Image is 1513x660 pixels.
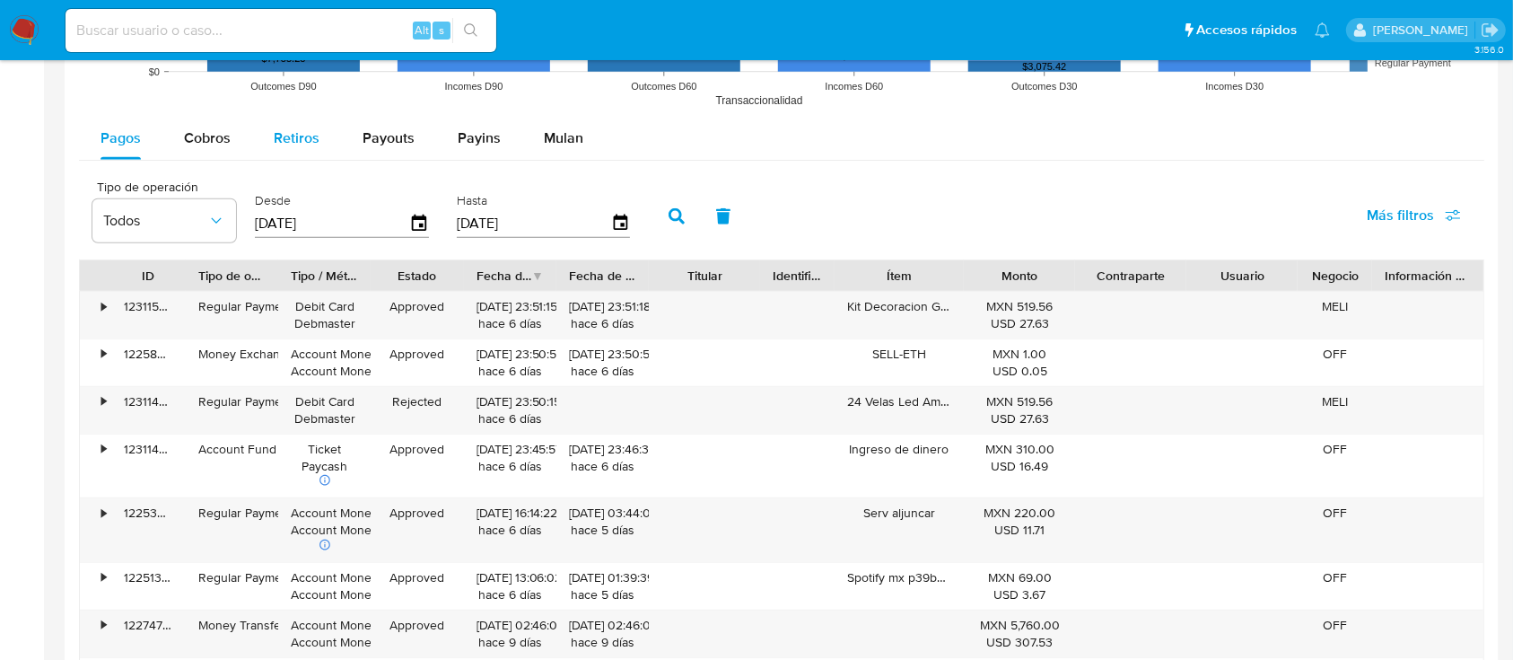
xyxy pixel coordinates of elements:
[452,18,489,43] button: search-icon
[1481,21,1500,40] a: Salir
[439,22,444,39] span: s
[1315,22,1330,38] a: Notificaciones
[66,19,496,42] input: Buscar usuario o caso...
[1373,22,1474,39] p: alan.cervantesmartinez@mercadolibre.com.mx
[1474,42,1504,57] span: 3.156.0
[415,22,429,39] span: Alt
[1196,21,1297,40] span: Accesos rápidos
